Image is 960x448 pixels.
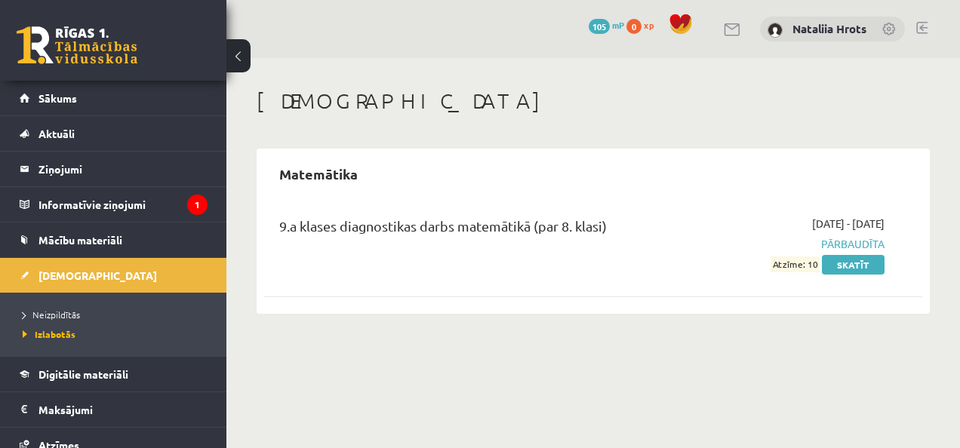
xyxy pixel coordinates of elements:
[589,19,610,34] span: 105
[20,258,208,293] a: [DEMOGRAPHIC_DATA]
[626,19,642,34] span: 0
[698,236,885,252] span: Pārbaudīta
[187,195,208,215] i: 1
[644,19,654,31] span: xp
[612,19,624,31] span: mP
[822,255,885,275] a: Skatīt
[279,216,675,244] div: 9.a klases diagnostikas darbs matemātikā (par 8. klasi)
[38,392,208,427] legend: Maksājumi
[812,216,885,232] span: [DATE] - [DATE]
[20,392,208,427] a: Maksājumi
[17,26,137,64] a: Rīgas 1. Tālmācības vidusskola
[792,21,866,36] a: Nataliia Hrots
[23,308,211,321] a: Neizpildītās
[20,152,208,186] a: Ziņojumi
[20,116,208,151] a: Aktuāli
[589,19,624,31] a: 105 mP
[23,308,80,321] span: Neizpildītās
[257,88,930,114] h1: [DEMOGRAPHIC_DATA]
[38,367,128,381] span: Digitālie materiāli
[38,187,208,222] legend: Informatīvie ziņojumi
[20,81,208,115] a: Sākums
[626,19,661,31] a: 0 xp
[768,23,783,38] img: Nataliia Hrots
[264,156,373,192] h2: Matemātika
[38,233,122,247] span: Mācību materiāli
[20,222,208,257] a: Mācību materiāli
[38,152,208,186] legend: Ziņojumi
[23,328,75,340] span: Izlabotās
[20,187,208,222] a: Informatīvie ziņojumi1
[38,268,157,282] span: [DEMOGRAPHIC_DATA]
[38,91,77,105] span: Sākums
[771,256,820,272] span: Atzīme: 10
[38,127,75,140] span: Aktuāli
[20,357,208,391] a: Digitālie materiāli
[23,327,211,341] a: Izlabotās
